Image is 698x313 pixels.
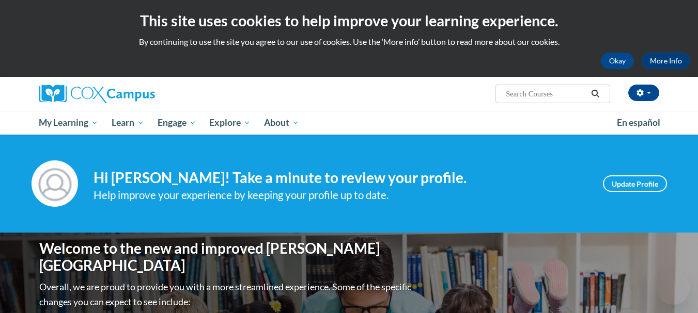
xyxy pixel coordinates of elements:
[8,36,690,47] p: By continuing to use the site you agree to our use of cookies. Use the ‘More info’ button to read...
[8,10,690,31] h2: This site uses cookies to help improve your learning experience.
[24,111,675,135] div: Main menu
[603,175,667,192] a: Update Profile
[158,117,196,129] span: Engage
[33,111,105,135] a: My Learning
[209,117,251,129] span: Explore
[94,169,587,187] h4: Hi [PERSON_NAME]! Take a minute to review your profile.
[657,272,690,305] iframe: Button to launch messaging window
[39,117,98,129] span: My Learning
[39,240,414,274] h1: Welcome to the new and improved [PERSON_NAME][GEOGRAPHIC_DATA]
[617,117,660,128] span: En español
[151,111,203,135] a: Engage
[257,111,306,135] a: About
[505,88,587,100] input: Search Courses
[628,85,659,101] button: Account Settings
[94,187,587,204] div: Help improve your experience by keeping your profile up to date.
[105,111,151,135] a: Learn
[264,117,299,129] span: About
[39,85,155,103] img: Cox Campus
[203,111,257,135] a: Explore
[587,88,603,100] button: Search
[601,53,634,69] button: Okay
[39,85,236,103] a: Cox Campus
[112,117,144,129] span: Learn
[32,160,78,207] img: Profile Image
[610,112,667,134] a: En español
[642,53,690,69] a: More Info
[39,279,414,309] p: Overall, we are proud to provide you with a more streamlined experience. Some of the specific cha...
